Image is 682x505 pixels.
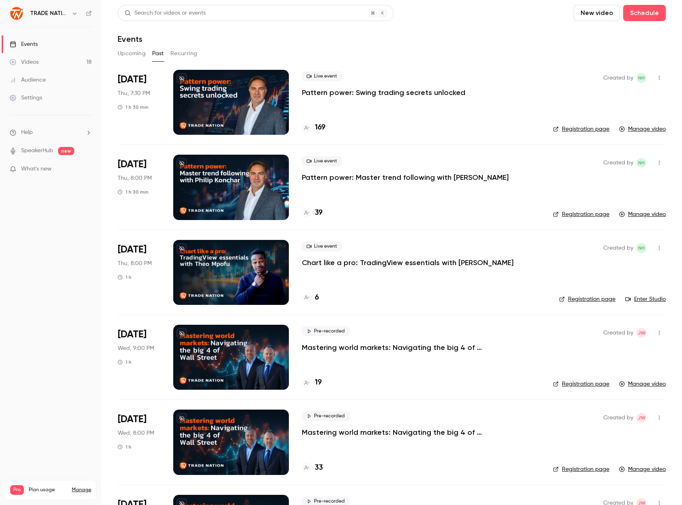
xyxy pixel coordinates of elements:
span: Nicole Henn [637,158,646,168]
span: Pro [10,485,24,495]
span: Created by [603,328,633,338]
button: Schedule [623,5,666,21]
span: JW [638,413,645,423]
a: Manage video [619,465,666,473]
button: New video [574,5,620,21]
span: What's new [21,165,52,173]
a: Mastering world markets: Navigating the big 4 of [GEOGRAPHIC_DATA] - [GEOGRAPHIC_DATA] [302,343,540,352]
div: Audience [10,76,46,84]
a: Manage video [619,210,666,218]
span: JW [638,328,645,338]
span: [DATE] [118,158,146,171]
span: Thu, 8:00 PM [118,259,152,268]
a: Mastering world markets: Navigating the big 4 of [GEOGRAPHIC_DATA] - SA [302,427,540,437]
span: [DATE] [118,413,146,426]
span: Created by [603,243,633,253]
span: Wed, 8:00 PM [118,429,154,437]
a: Pattern power: Swing trading secrets unlocked [302,88,465,97]
a: Registration page [553,380,609,388]
span: Thu, 8:00 PM [118,174,152,182]
div: Jul 31 Thu, 8:00 PM (Africa/Johannesburg) [118,155,160,220]
div: Jun 25 Wed, 8:00 PM (Europe/London) [118,325,160,390]
span: Live event [302,156,342,166]
h4: 19 [315,377,322,388]
span: Jolene Wood [637,413,646,423]
div: Settings [10,94,42,102]
img: TRADE NATION [10,7,23,20]
div: Search for videos or events [125,9,206,17]
a: Manage video [619,125,666,133]
div: 1 h 30 min [118,104,148,110]
span: Jolene Wood [637,328,646,338]
div: Videos [10,58,39,66]
div: Jul 10 Thu, 8:00 PM (Africa/Johannesburg) [118,240,160,305]
span: [DATE] [118,243,146,256]
a: Registration page [553,465,609,473]
span: Pre-recorded [302,326,350,336]
a: Pattern power: Master trend following with [PERSON_NAME] [302,173,509,182]
span: Help [21,128,33,137]
div: 1 h 30 min [118,189,148,195]
span: Live event [302,242,342,251]
a: Enter Studio [625,295,666,303]
span: NH [638,73,645,83]
span: Created by [603,158,633,168]
h4: 39 [315,207,323,218]
span: Created by [603,413,633,423]
div: 1 h [118,274,131,281]
a: 19 [302,377,322,388]
span: NH [638,158,645,168]
span: Thu, 7:30 PM [118,89,150,97]
h4: 33 [315,462,323,473]
span: [DATE] [118,328,146,341]
button: Recurring [170,47,198,60]
div: Events [10,40,38,48]
span: Nicole Henn [637,243,646,253]
div: 1 h [118,359,131,365]
div: Jun 25 Wed, 8:00 PM (Africa/Johannesburg) [118,410,160,475]
span: Plan usage [29,487,67,493]
a: SpeakerHub [21,147,53,155]
a: 169 [302,122,325,133]
span: new [58,147,74,155]
a: Manage video [619,380,666,388]
a: Chart like a pro: TradingView essentials with [PERSON_NAME] [302,258,514,268]
li: help-dropdown-opener [10,128,92,137]
span: NH [638,243,645,253]
span: [DATE] [118,73,146,86]
a: 39 [302,207,323,218]
button: Upcoming [118,47,146,60]
a: Registration page [553,210,609,218]
h4: 6 [315,292,319,303]
span: Created by [603,73,633,83]
a: 6 [302,292,319,303]
span: Nicole Henn [637,73,646,83]
a: Registration page [553,125,609,133]
span: Pre-recorded [302,411,350,421]
h1: Events [118,34,142,44]
h6: TRADE NATION [30,9,68,17]
a: Registration page [559,295,615,303]
span: Wed, 9:00 PM [118,344,154,352]
div: 1 h [118,444,131,450]
a: Manage [72,487,91,493]
div: Aug 28 Thu, 7:30 PM (Africa/Johannesburg) [118,70,160,135]
button: Past [152,47,164,60]
span: Live event [302,71,342,81]
h4: 169 [315,122,325,133]
a: 33 [302,462,323,473]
